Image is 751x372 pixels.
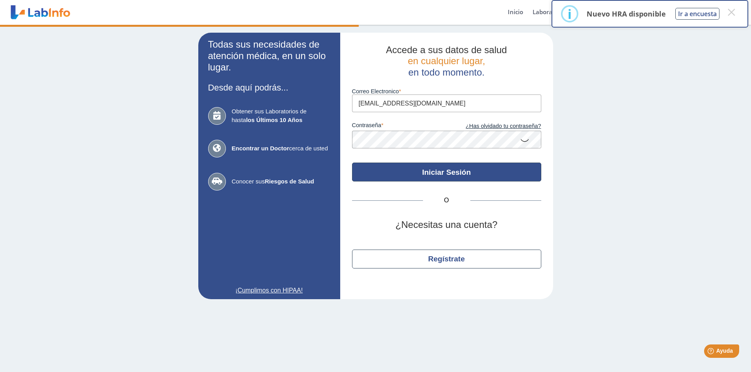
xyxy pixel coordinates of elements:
h2: ¿Necesitas una cuenta? [352,219,541,231]
label: Correo Electronico [352,88,541,94]
h2: Todas sus necesidades de atención médica, en un solo lugar. [208,39,330,73]
p: Nuevo HRA disponible [587,9,666,19]
iframe: Help widget launcher [681,341,742,363]
a: ¿Has olvidado tu contraseña? [447,122,541,131]
button: Iniciar Sesión [352,163,541,181]
button: Close this dialog [724,5,738,19]
b: Encontrar un Doctor [232,145,289,152]
label: contraseña [352,122,447,131]
span: cerca de usted [232,144,330,153]
span: O [423,196,470,205]
b: Riesgos de Salud [265,178,314,185]
a: ¡Cumplimos con HIPAA! [208,286,330,295]
span: Conocer sus [232,177,330,186]
button: Regístrate [352,250,541,268]
button: Ir a encuesta [675,8,719,20]
span: Obtener sus Laboratorios de hasta [232,107,330,125]
h3: Desde aquí podrás... [208,83,330,93]
div: i [568,7,572,21]
span: en cualquier lugar, [408,56,485,66]
span: en todo momento. [408,67,485,78]
b: los Últimos 10 Años [246,117,302,123]
span: Accede a sus datos de salud [386,44,507,55]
